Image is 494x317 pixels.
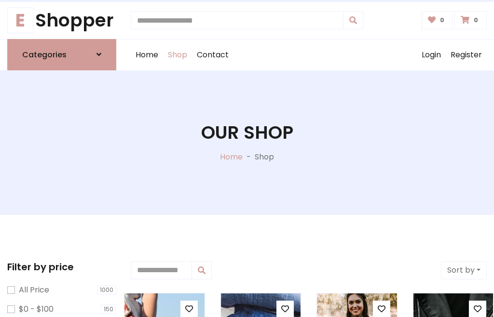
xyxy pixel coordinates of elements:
label: All Price [19,284,49,296]
p: - [243,151,255,163]
a: Register [446,40,487,70]
h1: Our Shop [201,122,293,144]
h6: Categories [22,50,67,59]
a: Categories [7,39,116,70]
span: E [7,7,33,33]
a: Contact [192,40,233,70]
span: 0 [471,16,480,25]
a: 0 [454,11,487,29]
a: EShopper [7,10,116,31]
h1: Shopper [7,10,116,31]
span: 1000 [97,285,116,295]
span: 0 [438,16,447,25]
a: 0 [422,11,453,29]
h5: Filter by price [7,261,116,273]
a: Login [417,40,446,70]
p: Shop [255,151,274,163]
a: Shop [163,40,192,70]
a: Home [131,40,163,70]
span: 150 [101,304,116,314]
a: Home [220,151,243,162]
label: $0 - $100 [19,304,54,315]
button: Sort by [441,261,487,279]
